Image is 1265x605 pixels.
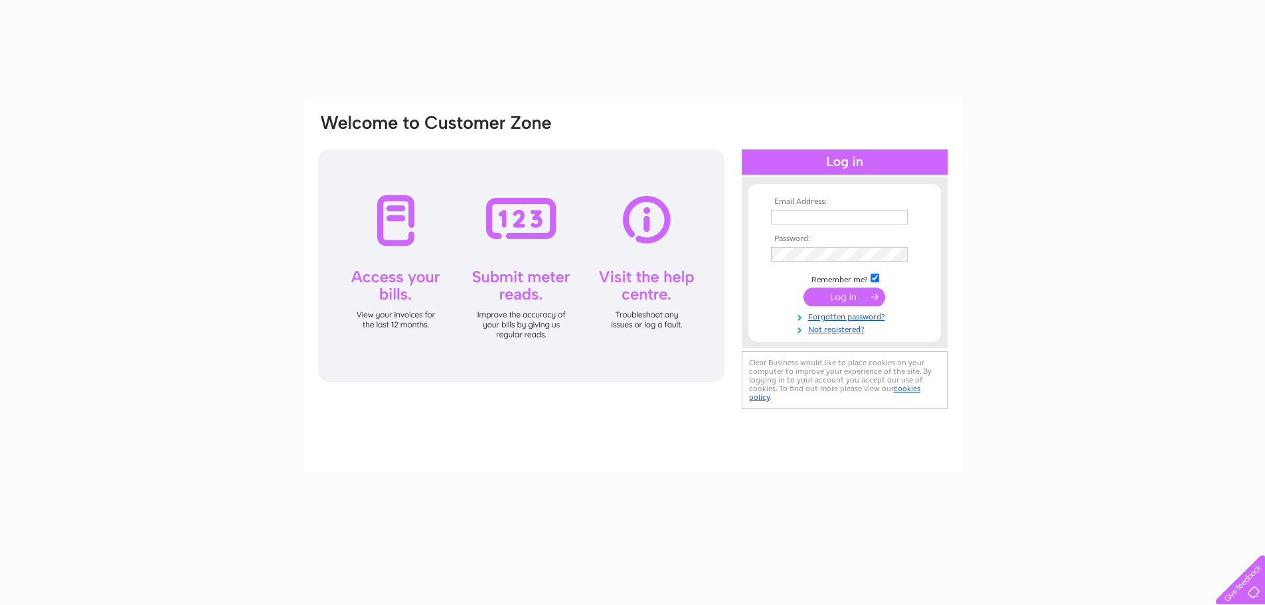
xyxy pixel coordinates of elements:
input: Submit [803,288,885,306]
th: Password: [768,234,922,244]
a: Forgotten password? [771,309,922,322]
td: Remember me? [768,272,922,285]
a: Not registered? [771,322,922,335]
th: Email Address: [768,197,922,207]
a: cookies policy [749,384,920,402]
div: Clear Business would like to place cookies on your computer to improve your experience of the sit... [742,351,948,409]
